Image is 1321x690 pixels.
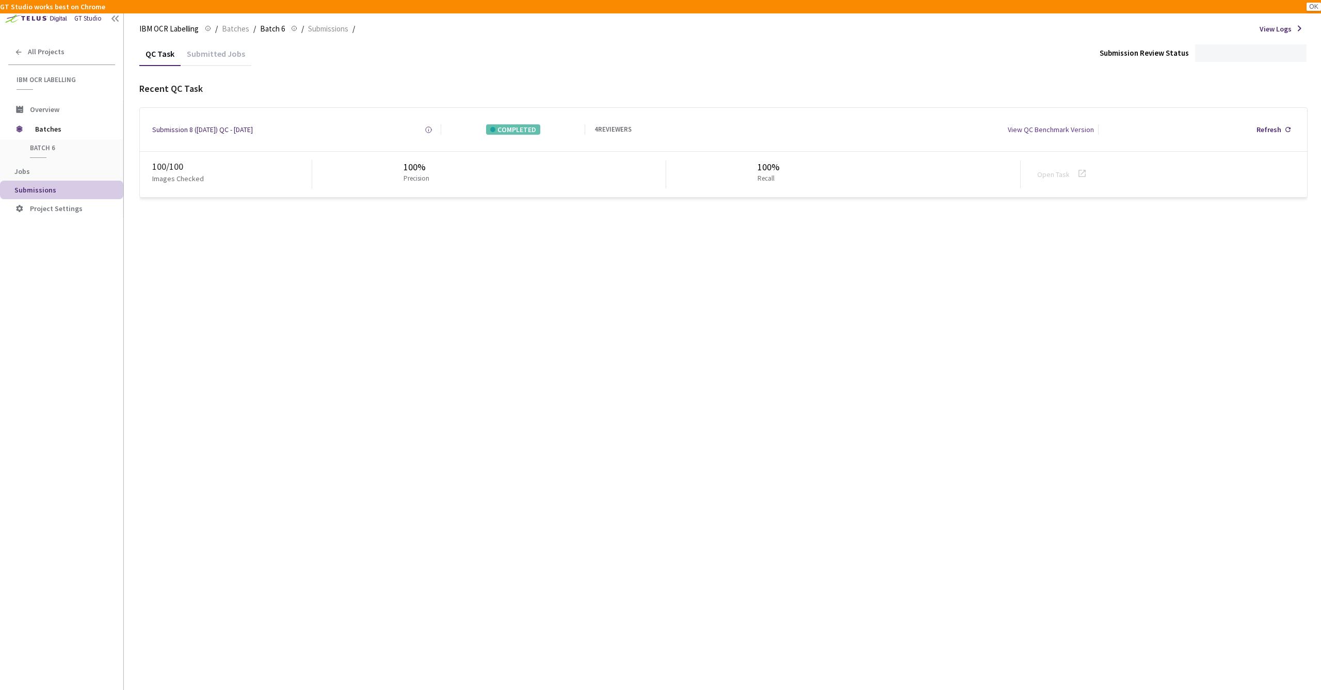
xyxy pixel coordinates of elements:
[17,75,109,84] span: IBM OCR Labelling
[14,185,56,195] span: Submissions
[139,23,199,35] span: IBM OCR Labelling
[30,143,106,152] span: Batch 6
[404,161,433,174] div: 100%
[301,23,304,35] li: /
[152,173,204,184] p: Images Checked
[152,124,253,135] a: Submission 8 ([DATE]) QC - [DATE]
[14,167,30,176] span: Jobs
[181,49,251,66] div: Submitted Jobs
[306,23,350,34] a: Submissions
[308,23,348,35] span: Submissions
[30,204,83,213] span: Project Settings
[1260,24,1292,34] span: View Logs
[139,82,1308,95] div: Recent QC Task
[260,23,285,35] span: Batch 6
[215,23,218,35] li: /
[35,119,106,139] span: Batches
[253,23,256,35] li: /
[758,174,776,184] p: Recall
[594,125,632,135] div: 4 REVIEWERS
[1008,124,1094,135] div: View QC Benchmark Version
[1100,47,1189,58] div: Submission Review Status
[1037,170,1070,179] a: Open Task
[152,160,312,173] div: 100 / 100
[758,161,780,174] div: 100%
[28,47,65,56] span: All Projects
[74,14,102,24] div: GT Studio
[222,23,249,35] span: Batches
[486,124,540,135] div: COMPLETED
[139,49,181,66] div: QC Task
[1307,3,1321,11] button: OK
[220,23,251,34] a: Batches
[404,174,429,184] p: Precision
[30,105,59,114] span: Overview
[1256,124,1281,135] div: Refresh
[352,23,355,35] li: /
